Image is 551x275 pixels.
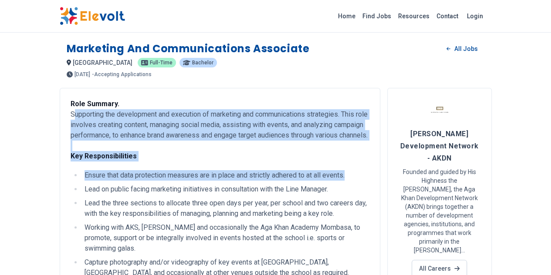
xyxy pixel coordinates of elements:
p: Supporting the development and execution of marketing and communications strategies. This role in... [71,99,369,161]
li: Working with AKS, [PERSON_NAME] and occasionally the Aga Khan Academy Mombasa, to promote, suppor... [82,222,369,254]
p: - Accepting Applications [92,72,152,77]
a: Contact [433,9,462,23]
span: Full-time [150,60,172,65]
li: Ensure that data protection measures are in place and strictly adhered to at all events. [82,170,369,181]
iframe: Chat Widget [507,233,551,275]
h1: Marketing and Communications Associate [67,42,310,56]
span: [GEOGRAPHIC_DATA] [73,59,132,66]
a: Login [462,7,488,25]
span: [PERSON_NAME] Development Network - AKDN [400,130,479,162]
a: All Jobs [439,42,484,55]
p: Founded and guided by His Highness the [PERSON_NAME], the Aga Khan Development Network (AKDN) bri... [398,168,481,255]
a: Find Jobs [359,9,395,23]
img: Aga Khan Development Network - AKDN [429,99,450,121]
img: Elevolt [60,7,125,25]
a: Resources [395,9,433,23]
strong: Key Responsibilities [71,152,137,160]
li: Lead on public facing marketing initiatives in consultation with the Line Manager. [82,184,369,195]
span: [DATE] [74,72,90,77]
span: Bachelor [192,60,213,65]
strong: Role Summary. [71,100,119,108]
a: Home [335,9,359,23]
li: Lead the three sections to allocate three open days per year, per school and two careers day, wit... [82,198,369,219]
